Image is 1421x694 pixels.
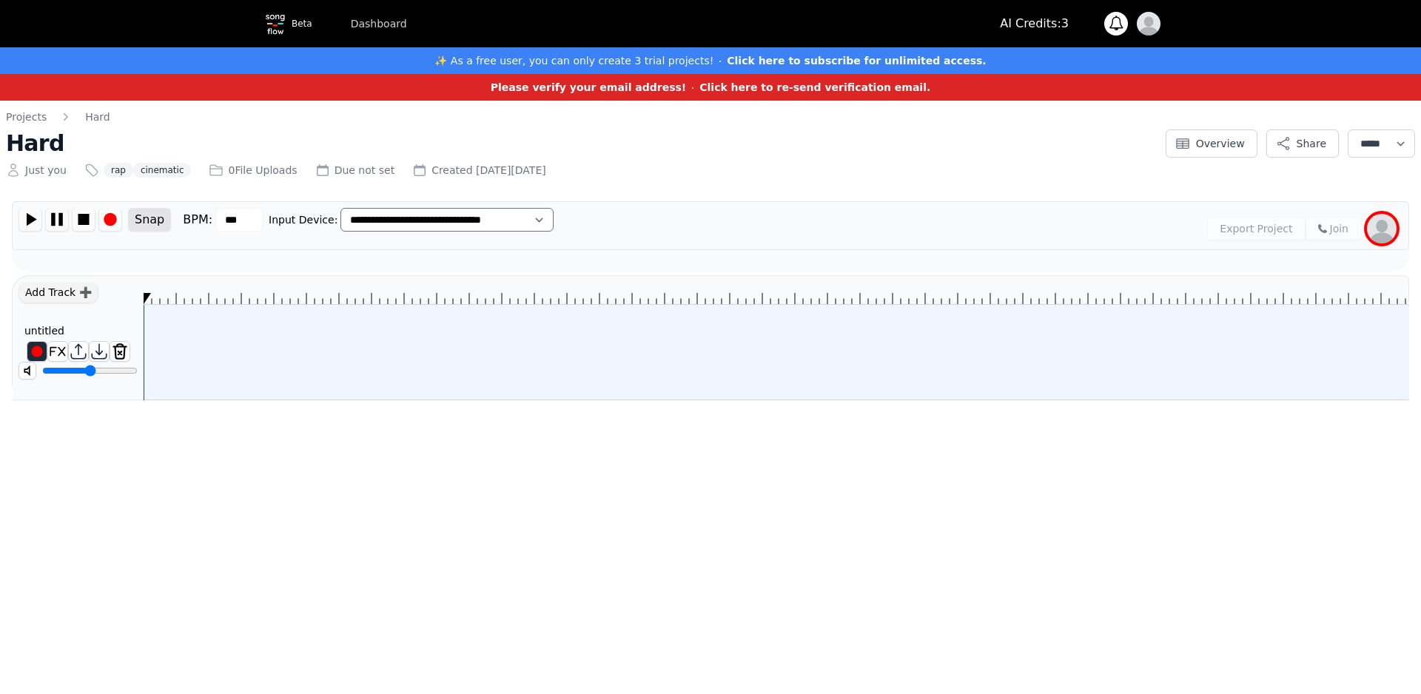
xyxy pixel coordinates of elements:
a: Projects [6,110,47,124]
p: Just you [25,163,67,178]
img: Topline [261,9,290,38]
img: export-FJOLR6JH.svg [90,342,109,361]
span: cinematic [133,163,192,178]
img: pause-7FOZAIPN.svg [46,208,68,231]
img: trash-VMEC2UDV.svg [110,342,130,361]
strong: ✨ As a free user, you can only create 3 trial projects! [434,55,713,67]
a: Overview [1166,140,1257,154]
img: record-BSW3YWYX.svg [99,208,121,231]
div: Add Track ➕ [19,282,98,303]
button: Snap [128,208,171,232]
img: defaultdp-GMBFNSZB.png [1367,214,1397,243]
nav: Breadcrumb [6,110,1157,124]
img: unmute-VYQ6XJBC.svg [19,363,36,379]
img: stop-IIWY7GUR.svg [73,208,95,231]
h2: Hard [6,130,1157,157]
label: Input Device: [269,212,337,227]
strong: Please verify your email address! [491,81,687,93]
button: Join [1306,217,1361,240]
span: rap [104,163,133,178]
button: ✨ As a free user, you can only create 3 trial projects!Click here to subscribe for unlimited access. [434,52,986,70]
img: record-BSW3YWYX.svg [27,342,47,361]
a: Hard [85,110,110,124]
button: Overview [1166,129,1257,158]
img: play-HN6QGP6F.svg [19,208,41,231]
a: Dashboard [342,10,416,37]
img: import-GJ37EX3T.svg [69,342,88,361]
p: Created [DATE][DATE] [431,163,546,178]
p: Due not set [335,163,395,178]
img: effects-YESYWAN3.svg [48,342,67,361]
button: Export Project [1207,217,1305,240]
div: 0 File Uploads [209,163,297,178]
strong: Click here to subscribe for unlimited access. [727,55,986,67]
p: AI Credits: 3 [1000,15,1069,33]
strong: Click here to re-send verification email. [699,81,930,93]
img: phone-UTJ6M45A.svg [1318,224,1327,233]
p: Beta [292,18,312,30]
button: Please verify your email address!Click here to re-send verification email. [491,78,931,96]
div: untitled [19,323,70,338]
label: BPM: [183,211,212,229]
button: Share [1266,129,1339,158]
